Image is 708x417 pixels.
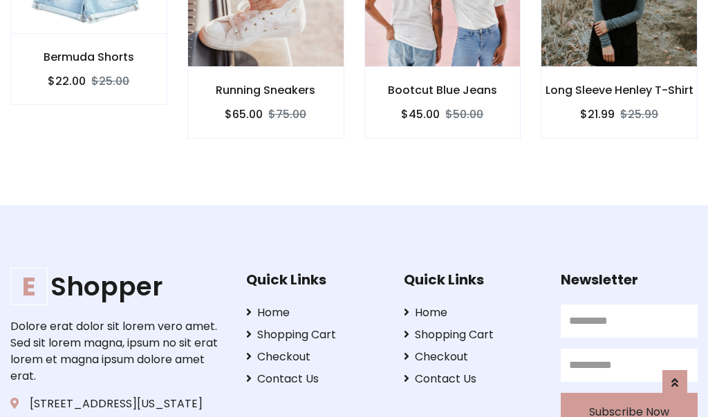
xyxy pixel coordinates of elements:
h5: Newsletter [561,271,698,288]
a: Contact Us [246,371,383,387]
h6: $45.00 [401,108,440,121]
h6: $22.00 [48,75,86,88]
a: Checkout [404,349,541,365]
a: Contact Us [404,371,541,387]
h5: Quick Links [404,271,541,288]
p: [STREET_ADDRESS][US_STATE] [10,396,225,412]
p: Dolore erat dolor sit lorem vero amet. Sed sit lorem magna, ipsum no sit erat lorem et magna ipsu... [10,318,225,385]
span: E [10,268,48,305]
del: $25.00 [91,73,129,89]
del: $75.00 [268,106,306,122]
a: Shopping Cart [246,327,383,343]
del: $50.00 [445,106,483,122]
a: Home [404,304,541,321]
a: Home [246,304,383,321]
h6: Running Sneakers [188,84,344,97]
a: Checkout [246,349,383,365]
h6: $21.99 [580,108,615,121]
h6: $65.00 [225,108,263,121]
del: $25.99 [620,106,658,122]
h6: Bootcut Blue Jeans [365,84,521,97]
a: EShopper [10,271,225,302]
h1: Shopper [10,271,225,302]
h6: Long Sleeve Henley T-Shirt [541,84,697,97]
h6: Bermuda Shorts [11,50,167,64]
a: Shopping Cart [404,327,541,343]
h5: Quick Links [246,271,383,288]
